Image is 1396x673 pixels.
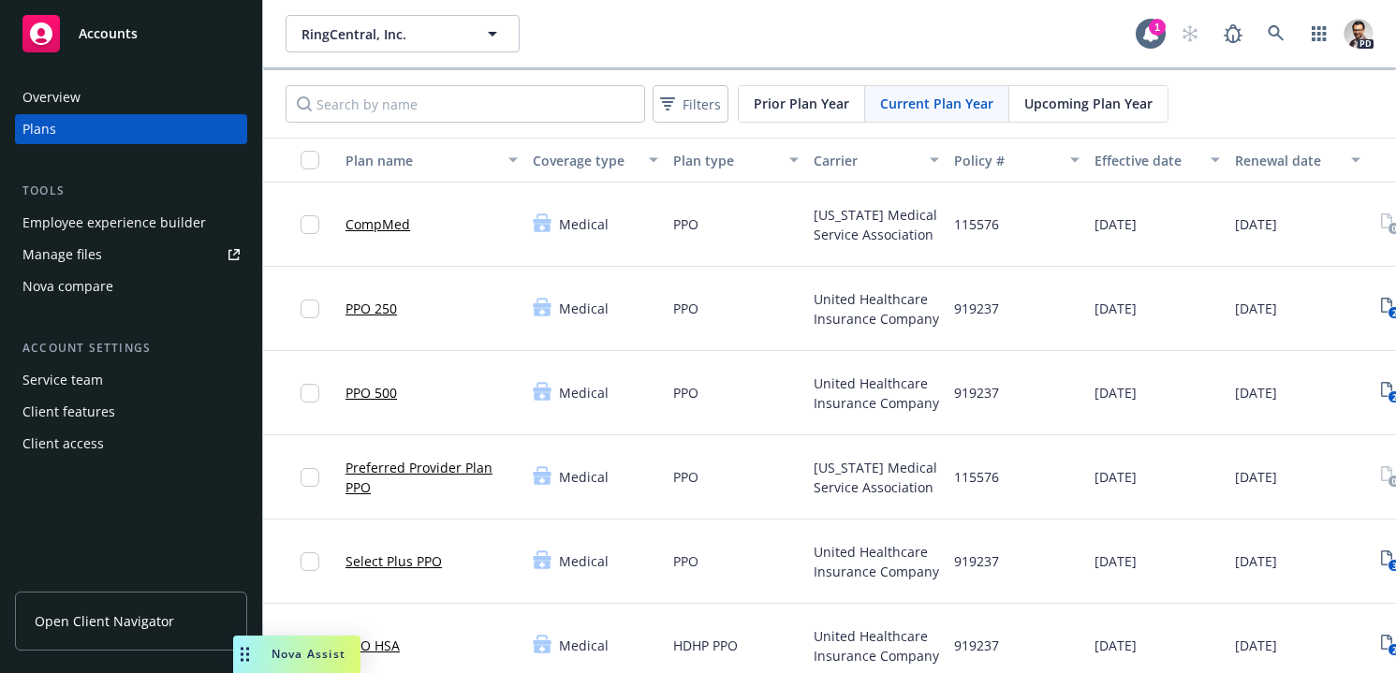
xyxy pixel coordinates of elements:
[15,82,247,112] a: Overview
[814,289,939,329] span: United Healthcare Insurance Company
[22,208,206,238] div: Employee experience builder
[1235,467,1277,487] span: [DATE]
[15,7,247,60] a: Accounts
[233,636,257,673] div: Drag to move
[15,114,247,144] a: Plans
[1095,467,1137,487] span: [DATE]
[15,339,247,358] div: Account settings
[1257,15,1295,52] a: Search
[814,151,918,170] div: Carrier
[1391,644,1396,656] text: 2
[954,636,999,655] span: 919237
[1235,636,1277,655] span: [DATE]
[814,458,939,497] span: [US_STATE] Medical Service Association
[233,636,360,673] button: Nova Assist
[22,429,104,459] div: Client access
[15,365,247,395] a: Service team
[1095,551,1137,571] span: [DATE]
[656,91,725,118] span: Filters
[15,397,247,427] a: Client features
[22,82,81,112] div: Overview
[1235,151,1340,170] div: Renewal date
[673,299,698,318] span: PPO
[673,636,738,655] span: HDHP PPO
[947,138,1087,183] button: Policy #
[754,94,849,113] span: Prior Plan Year
[1235,299,1277,318] span: [DATE]
[814,626,939,666] span: United Healthcare Insurance Company
[301,384,319,402] input: Toggle Row Selected
[22,114,56,144] div: Plans
[22,397,115,427] div: Client features
[286,85,645,123] input: Search by name
[22,240,102,270] div: Manage files
[559,214,609,234] span: Medical
[1344,19,1374,49] img: photo
[345,458,518,497] a: Preferred Provider Plan PPO
[1095,299,1137,318] span: [DATE]
[1235,214,1277,234] span: [DATE]
[673,214,698,234] span: PPO
[653,85,728,123] button: Filters
[345,383,397,402] a: PPO 500
[559,299,609,318] span: Medical
[301,215,319,234] input: Toggle Row Selected
[1235,551,1277,571] span: [DATE]
[345,214,410,234] a: CompMed
[673,467,698,487] span: PPO
[954,299,999,318] span: 919237
[559,467,609,487] span: Medical
[954,151,1059,170] div: Policy #
[806,138,947,183] button: Carrier
[1227,138,1368,183] button: Renewal date
[880,94,993,113] span: Current Plan Year
[1024,94,1153,113] span: Upcoming Plan Year
[15,429,247,459] a: Client access
[954,467,999,487] span: 115576
[673,151,778,170] div: Plan type
[1214,15,1252,52] a: Report a Bug
[673,383,698,402] span: PPO
[1391,560,1396,572] text: 3
[15,208,247,238] a: Employee experience builder
[954,383,999,402] span: 919237
[301,24,463,44] span: RingCentral, Inc.
[345,299,397,318] a: PPO 250
[35,611,174,631] span: Open Client Navigator
[15,240,247,270] a: Manage files
[673,551,698,571] span: PPO
[301,552,319,571] input: Toggle Row Selected
[1095,383,1137,402] span: [DATE]
[954,214,999,234] span: 115576
[22,271,113,301] div: Nova compare
[301,300,319,318] input: Toggle Row Selected
[22,365,103,395] div: Service team
[1300,15,1338,52] a: Switch app
[525,138,666,183] button: Coverage type
[286,15,520,52] button: RingCentral, Inc.
[301,151,319,169] input: Select all
[345,151,497,170] div: Plan name
[338,138,525,183] button: Plan name
[814,205,939,244] span: [US_STATE] Medical Service Association
[272,646,345,662] span: Nova Assist
[559,551,609,571] span: Medical
[559,636,609,655] span: Medical
[1095,214,1137,234] span: [DATE]
[79,26,138,41] span: Accounts
[1171,15,1209,52] a: Start snowing
[814,373,939,413] span: United Healthcare Insurance Company
[1095,151,1199,170] div: Effective date
[1149,19,1166,36] div: 1
[15,271,247,301] a: Nova compare
[1095,636,1137,655] span: [DATE]
[1235,383,1277,402] span: [DATE]
[683,95,721,114] span: Filters
[533,151,638,170] div: Coverage type
[345,636,400,655] a: PPO HSA
[1391,391,1396,403] text: 2
[345,551,442,571] a: Select Plus PPO
[15,182,247,200] div: Tools
[814,542,939,581] span: United Healthcare Insurance Company
[666,138,806,183] button: Plan type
